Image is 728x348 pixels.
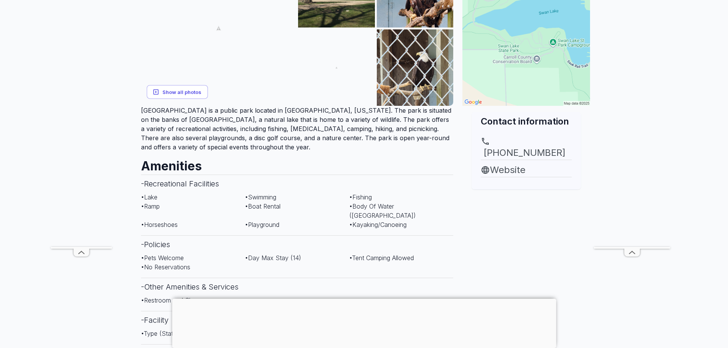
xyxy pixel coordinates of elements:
h3: - Recreational Facilities [141,175,454,193]
span: • Lake [141,193,157,201]
iframe: Advertisement [172,299,556,346]
iframe: Advertisement [594,18,670,247]
span: • No Reservations [141,263,190,271]
button: Show all photos [147,85,208,99]
span: • Swimming [245,193,276,201]
span: • Ramp [141,202,160,210]
p: [GEOGRAPHIC_DATA] is a public park located in [GEOGRAPHIC_DATA], [US_STATE]. The park is situated... [141,106,454,152]
span: • Restroom and Showers [141,296,210,304]
a: Website [481,163,572,177]
h3: - Facility [141,311,454,329]
span: • Type (State Park) [141,330,193,337]
span: • Playground [245,221,279,228]
iframe: Advertisement [51,18,112,247]
img: AAcXr8rU4WnExBPKcAFlSkDF-OlfR_rt9HAXcU-UlvIKCncb5HxrCl0kU4QjOMpekTVnP4DCbbC-JIXNP8VoCKk_SeCh2wVKK... [298,29,375,106]
span: • Boat Rental [245,202,280,210]
a: [PHONE_NUMBER] [481,137,572,160]
img: AAcXr8pW2CWUgg_Eyid24-yk0yMsBmsbDHO30726lujqFnFhMXtkw33HfHL0EWiNEJQyIQ33WNje-qdOFDFGuGG-vrzROM5YJ... [377,29,454,106]
h2: Amenities [141,152,454,175]
span: • Body Of Water ([GEOGRAPHIC_DATA]) [349,202,416,219]
span: • Fishing [349,193,372,201]
h3: - Other Amenities & Services [141,278,454,296]
span: • Kayaking/Canoeing [349,221,407,228]
span: • Pets Welcome [141,254,184,262]
span: • Day Max Stay (14) [245,254,301,262]
iframe: Advertisement [462,189,590,285]
span: • Horseshoes [141,221,178,228]
span: • Tent Camping Allowed [349,254,414,262]
h3: - Policies [141,235,454,253]
h2: Contact information [481,115,572,128]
